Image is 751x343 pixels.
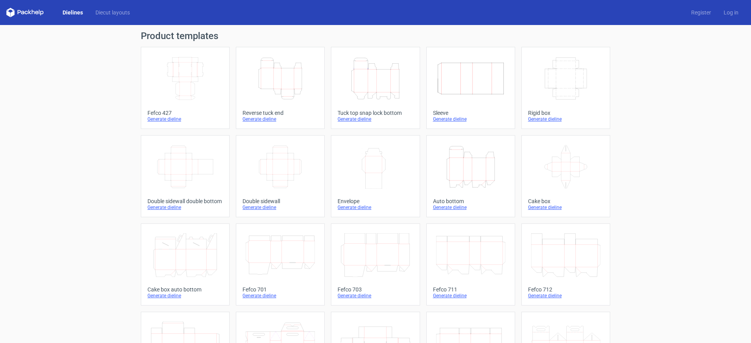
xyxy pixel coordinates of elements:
[338,204,413,211] div: Generate dieline
[89,9,136,16] a: Diecut layouts
[331,135,420,217] a: EnvelopeGenerate dieline
[717,9,745,16] a: Log in
[433,286,508,293] div: Fefco 711
[243,116,318,122] div: Generate dieline
[338,198,413,204] div: Envelope
[147,204,223,211] div: Generate dieline
[243,110,318,116] div: Reverse tuck end
[433,198,508,204] div: Auto bottom
[528,286,604,293] div: Fefco 712
[433,204,508,211] div: Generate dieline
[433,110,508,116] div: Sleeve
[147,286,223,293] div: Cake box auto bottom
[426,135,515,217] a: Auto bottomGenerate dieline
[528,110,604,116] div: Rigid box
[528,198,604,204] div: Cake box
[236,47,325,129] a: Reverse tuck endGenerate dieline
[141,31,610,41] h1: Product templates
[521,223,610,305] a: Fefco 712Generate dieline
[141,47,230,129] a: Fefco 427Generate dieline
[236,223,325,305] a: Fefco 701Generate dieline
[243,286,318,293] div: Fefco 701
[338,286,413,293] div: Fefco 703
[141,135,230,217] a: Double sidewall double bottomGenerate dieline
[243,204,318,211] div: Generate dieline
[147,198,223,204] div: Double sidewall double bottom
[528,116,604,122] div: Generate dieline
[426,223,515,305] a: Fefco 711Generate dieline
[426,47,515,129] a: SleeveGenerate dieline
[433,293,508,299] div: Generate dieline
[521,47,610,129] a: Rigid boxGenerate dieline
[141,223,230,305] a: Cake box auto bottomGenerate dieline
[243,198,318,204] div: Double sidewall
[331,47,420,129] a: Tuck top snap lock bottomGenerate dieline
[521,135,610,217] a: Cake boxGenerate dieline
[147,293,223,299] div: Generate dieline
[433,116,508,122] div: Generate dieline
[338,293,413,299] div: Generate dieline
[236,135,325,217] a: Double sidewallGenerate dieline
[338,110,413,116] div: Tuck top snap lock bottom
[528,204,604,211] div: Generate dieline
[147,110,223,116] div: Fefco 427
[243,293,318,299] div: Generate dieline
[528,293,604,299] div: Generate dieline
[685,9,717,16] a: Register
[56,9,89,16] a: Dielines
[338,116,413,122] div: Generate dieline
[331,223,420,305] a: Fefco 703Generate dieline
[147,116,223,122] div: Generate dieline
